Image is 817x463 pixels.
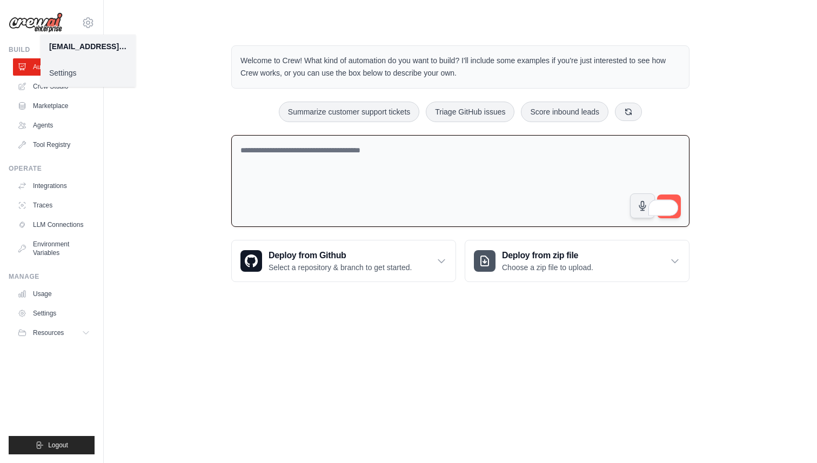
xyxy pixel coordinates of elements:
p: Select a repository & branch to get started. [269,262,412,273]
div: Operate [9,164,95,173]
p: Choose a zip file to upload. [502,262,593,273]
a: Environment Variables [13,236,95,261]
h3: Deploy from zip file [502,249,593,262]
button: Triage GitHub issues [426,102,514,122]
a: Automations [13,58,95,76]
img: Logo [9,12,63,33]
a: Settings [13,305,95,322]
textarea: To enrich screen reader interactions, please activate Accessibility in Grammarly extension settings [231,135,689,227]
button: Resources [13,324,95,341]
iframe: Chat Widget [763,411,817,463]
a: Marketplace [13,97,95,115]
a: Traces [13,197,95,214]
div: Manage [9,272,95,281]
div: Build [9,45,95,54]
a: LLM Connections [13,216,95,233]
a: Crew Studio [13,78,95,95]
a: Integrations [13,177,95,194]
button: Score inbound leads [521,102,608,122]
div: [EMAIL_ADDRESS][DOMAIN_NAME] [49,41,127,52]
h3: Deploy from Github [269,249,412,262]
button: Summarize customer support tickets [279,102,419,122]
a: Agents [13,117,95,134]
span: Logout [48,441,68,449]
a: Tool Registry [13,136,95,153]
a: Settings [41,63,136,83]
span: Resources [33,328,64,337]
button: Logout [9,436,95,454]
a: Usage [13,285,95,303]
p: Welcome to Crew! What kind of automation do you want to build? I'll include some examples if you'... [240,55,680,79]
